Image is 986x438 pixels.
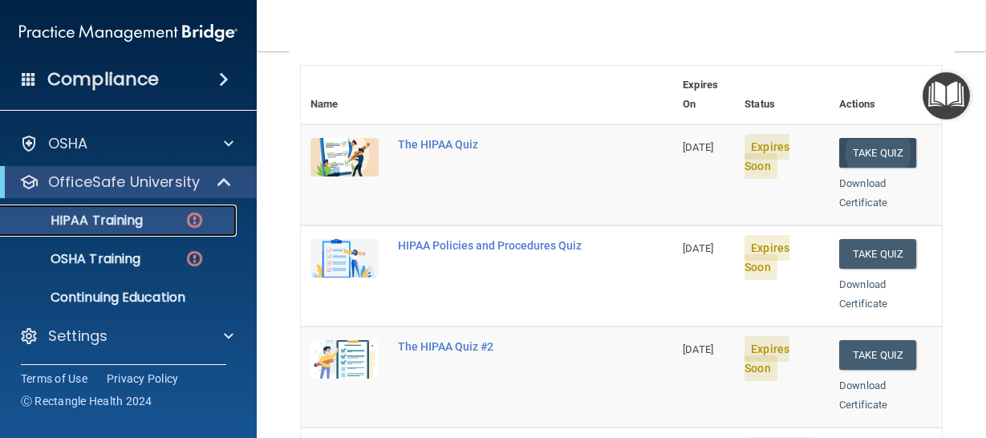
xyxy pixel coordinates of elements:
[839,278,887,310] a: Download Certificate
[19,134,233,153] a: OSHA
[10,251,140,267] p: OSHA Training
[48,172,200,192] p: OfficeSafe University
[398,239,593,252] div: HIPAA Policies and Procedures Quiz
[48,134,88,153] p: OSHA
[301,66,388,124] th: Name
[19,326,233,346] a: Settings
[21,393,152,409] span: Ⓒ Rectangle Health 2024
[830,66,942,124] th: Actions
[923,72,970,120] button: Open Resource Center
[839,138,916,168] button: Take Quiz
[839,239,916,269] button: Take Quiz
[21,371,87,387] a: Terms of Use
[398,138,593,151] div: The HIPAA Quiz
[673,66,735,124] th: Expires On
[683,242,713,254] span: [DATE]
[839,340,916,370] button: Take Quiz
[683,343,713,355] span: [DATE]
[683,141,713,153] span: [DATE]
[48,326,108,346] p: Settings
[839,379,887,411] a: Download Certificate
[839,177,887,209] a: Download Certificate
[185,249,205,269] img: danger-circle.6113f641.png
[19,172,233,192] a: OfficeSafe University
[47,68,159,91] h4: Compliance
[745,235,789,280] span: Expires Soon
[185,210,205,230] img: danger-circle.6113f641.png
[10,290,229,306] p: Continuing Education
[735,66,830,124] th: Status
[10,213,143,229] p: HIPAA Training
[745,336,789,381] span: Expires Soon
[19,17,237,49] img: PMB logo
[398,340,593,353] div: The HIPAA Quiz #2
[745,134,789,179] span: Expires Soon
[107,371,179,387] a: Privacy Policy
